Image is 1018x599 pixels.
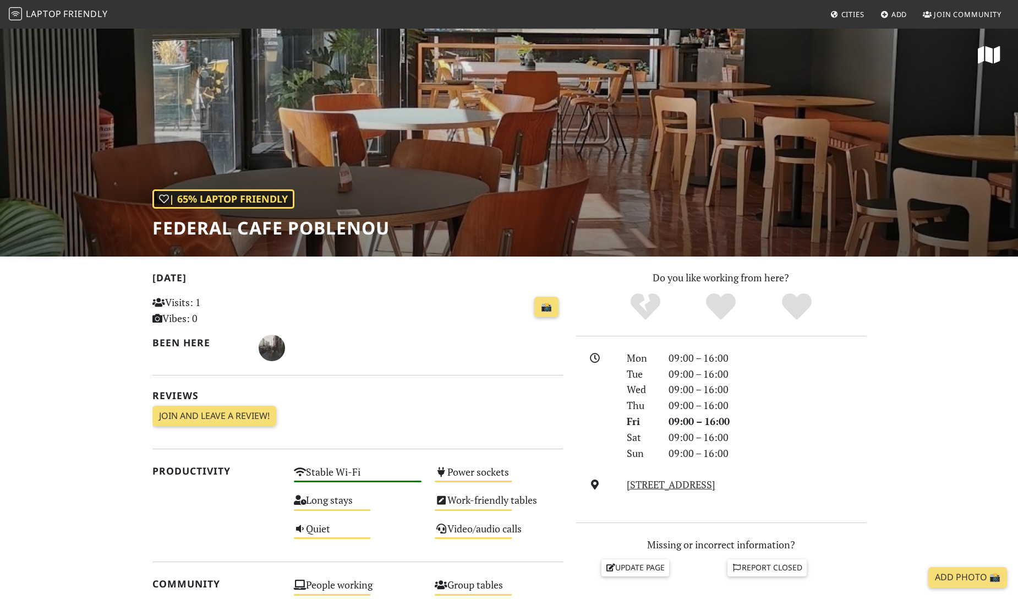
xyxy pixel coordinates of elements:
div: Sun [620,445,662,461]
a: LaptopFriendly LaptopFriendly [9,5,108,24]
span: Cities [841,9,864,19]
h2: Productivity [152,465,281,477]
div: Power sockets [428,463,570,491]
a: [STREET_ADDRESS] [627,478,715,491]
div: 09:00 – 16:00 [662,350,872,366]
div: 09:00 – 16:00 [662,413,872,429]
h2: Been here [152,337,245,348]
div: Video/audio calls [428,520,570,548]
div: Thu [620,397,662,413]
div: Tue [620,366,662,382]
span: Pol Deàs [259,340,285,353]
p: Visits: 1 Vibes: 0 [152,295,281,326]
div: 09:00 – 16:00 [662,397,872,413]
p: Missing or incorrect information? [576,537,866,553]
span: Add [891,9,907,19]
img: LaptopFriendly [9,7,22,20]
div: Mon [620,350,662,366]
div: | 65% Laptop Friendly [152,189,294,209]
div: 09:00 – 16:00 [662,366,872,382]
div: 09:00 – 16:00 [662,382,872,397]
div: 09:00 – 16:00 [662,445,872,461]
div: Fri [620,413,662,429]
div: Work-friendly tables [428,491,570,519]
div: Quiet [287,520,429,548]
img: 1798-pol.jpg [259,335,285,361]
span: Laptop [26,8,62,20]
div: Long stays [287,491,429,519]
div: Definitely! [759,292,835,322]
div: 09:00 – 16:00 [662,429,872,445]
a: Report closed [727,559,807,576]
span: Friendly [63,8,107,20]
a: Cities [826,4,869,24]
a: 📸 [534,297,559,318]
h2: [DATE] [152,272,563,288]
a: Add [876,4,912,24]
h2: Community [152,578,281,590]
p: Do you like working from here? [576,270,866,286]
div: Stable Wi-Fi [287,463,429,491]
a: Join and leave a review! [152,406,276,427]
a: Join Community [918,4,1006,24]
div: Sat [620,429,662,445]
div: Yes [683,292,759,322]
a: Update page [601,559,670,576]
h1: Federal Cafe Poblenou [152,217,390,238]
div: No [607,292,683,322]
div: Wed [620,382,662,397]
a: Add Photo 📸 [928,567,1007,588]
h2: Reviews [152,390,563,401]
span: Join Community [934,9,1001,19]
